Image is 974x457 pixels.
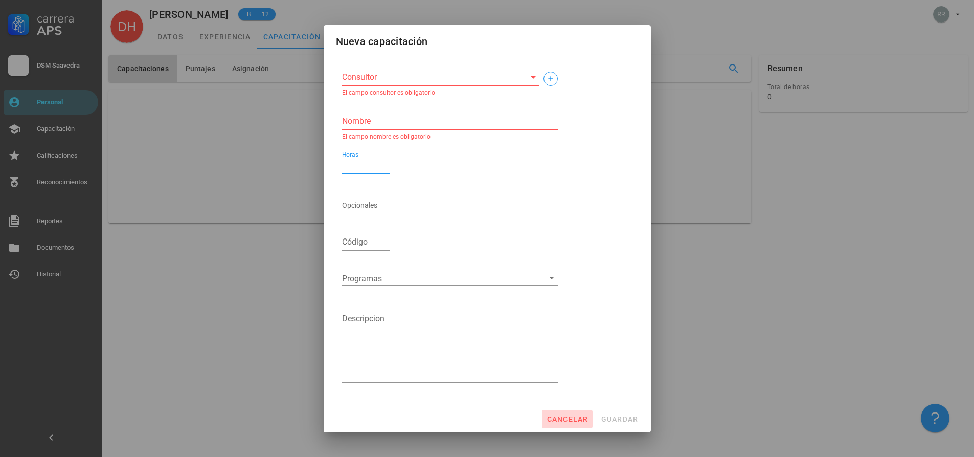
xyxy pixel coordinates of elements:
div: Nueva capacitación [336,33,428,50]
div: El campo nombre es obligatorio [342,134,558,140]
span: cancelar [546,415,588,423]
button: cancelar [542,410,592,428]
div: Opcionales [342,193,558,217]
div: El campo consultor es obligatorio [342,90,539,96]
label: Horas [342,151,358,159]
